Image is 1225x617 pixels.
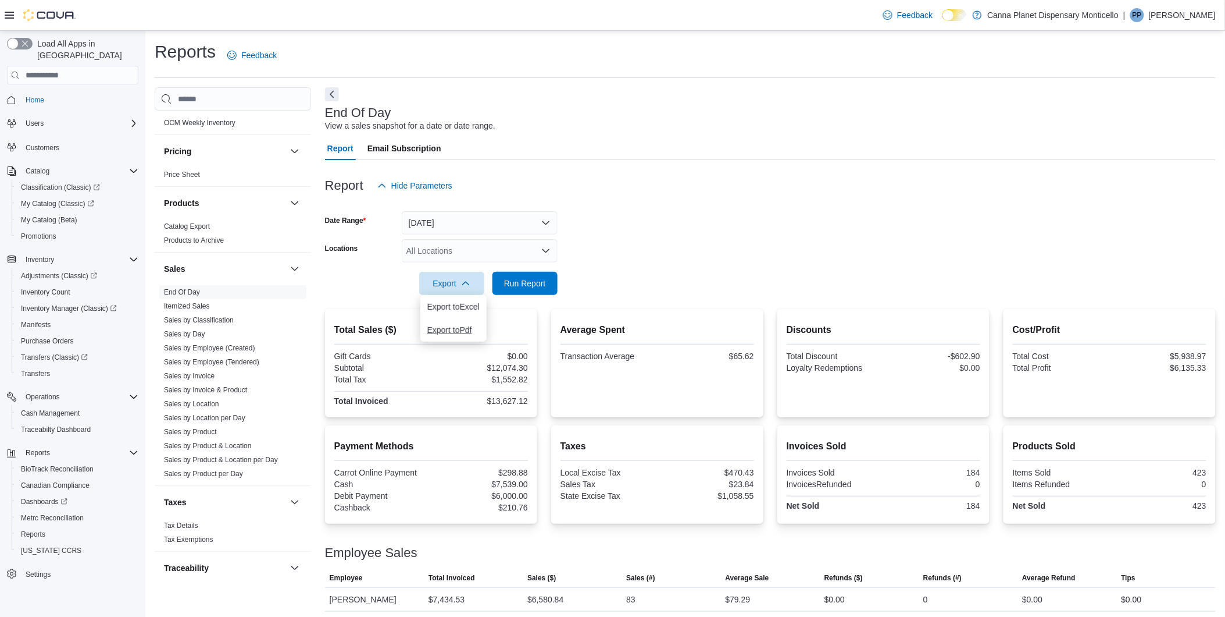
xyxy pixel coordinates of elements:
[659,491,754,501] div: $1,058.55
[824,573,863,583] span: Refunds ($)
[288,144,302,158] button: Pricing
[334,352,429,361] div: Gift Cards
[21,232,56,241] span: Promotions
[334,439,528,453] h2: Payment Methods
[1122,573,1135,583] span: Tips
[885,352,980,361] div: -$602.90
[433,363,528,373] div: $12,074.30
[427,302,480,311] span: Export to Excel
[1022,573,1076,583] span: Average Refund
[16,302,138,315] span: Inventory Manager (Classic)
[16,350,138,364] span: Transfers (Classic)
[402,211,558,235] button: [DATE]
[885,468,980,477] div: 184
[164,119,235,127] a: OCM Weekly Inventory
[2,389,143,405] button: Operations
[16,318,138,332] span: Manifests
[2,91,143,108] button: Home
[164,536,213,544] a: Tax Exemptions
[16,302,122,315] a: Inventory Manager (Classic)
[327,137,353,160] span: Report
[16,269,138,283] span: Adjustments (Classic)
[241,49,277,61] span: Feedback
[16,478,94,492] a: Canadian Compliance
[21,369,50,378] span: Transfers
[21,353,88,362] span: Transfers (Classic)
[16,197,99,211] a: My Catalog (Classic)
[155,168,311,186] div: Pricing
[164,236,224,245] span: Products to Archive
[16,462,138,476] span: BioTrack Reconciliation
[288,196,302,210] button: Products
[164,197,285,209] button: Products
[16,462,98,476] a: BioTrack Reconciliation
[12,300,143,317] a: Inventory Manager (Classic)
[164,386,247,394] a: Sales by Invoice & Product
[16,213,138,227] span: My Catalog (Beta)
[21,446,55,460] button: Reports
[391,180,452,192] span: Hide Parameters
[659,468,754,477] div: $470.43
[1112,363,1206,373] div: $6,135.33
[21,164,54,178] button: Catalog
[1112,352,1206,361] div: $5,938.97
[155,285,311,485] div: Sales
[164,288,200,296] a: End Of Day
[288,561,302,575] button: Traceability
[21,93,138,107] span: Home
[12,228,143,244] button: Promotions
[433,396,528,406] div: $13,627.12
[12,526,143,542] button: Reports
[12,317,143,333] button: Manifests
[659,480,754,489] div: $23.84
[420,295,487,318] button: Export toExcel
[12,510,143,526] button: Metrc Reconciliation
[2,566,143,583] button: Settings
[21,390,138,404] span: Operations
[492,272,558,295] button: Run Report
[26,255,54,264] span: Inventory
[325,546,417,560] h3: Employee Sales
[16,367,55,381] a: Transfers
[16,478,138,492] span: Canadian Compliance
[428,573,475,583] span: Total Invoiced
[16,180,138,194] span: Classification (Classic)
[26,143,59,153] span: Customers
[164,316,234,324] a: Sales by Classification
[1013,468,1108,477] div: Items Sold
[942,9,967,22] input: Dark Mode
[12,477,143,494] button: Canadian Compliance
[419,272,484,295] button: Export
[1149,8,1216,22] p: [PERSON_NAME]
[1013,501,1046,510] strong: Net Sold
[885,480,980,489] div: 0
[787,468,881,477] div: Invoices Sold
[726,593,751,607] div: $79.29
[16,511,88,525] a: Metrc Reconciliation
[1112,501,1206,510] div: 423
[787,352,881,361] div: Total Discount
[334,363,429,373] div: Subtotal
[16,213,82,227] a: My Catalog (Beta)
[164,302,210,311] span: Itemized Sales
[527,573,556,583] span: Sales ($)
[1013,352,1108,361] div: Total Cost
[626,593,635,607] div: 83
[334,503,429,512] div: Cashback
[330,573,363,583] span: Employee
[164,263,185,275] h3: Sales
[16,318,55,332] a: Manifests
[164,222,210,231] a: Catalog Export
[288,495,302,509] button: Taxes
[21,140,138,154] span: Customers
[164,413,245,423] span: Sales by Location per Day
[16,406,138,420] span: Cash Management
[164,302,210,310] a: Itemized Sales
[560,468,655,477] div: Local Excise Tax
[923,573,962,583] span: Refunds (#)
[164,197,199,209] h3: Products
[988,8,1119,22] p: Canna Planet Dispensary Monticello
[155,40,216,63] h1: Reports
[21,116,138,130] span: Users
